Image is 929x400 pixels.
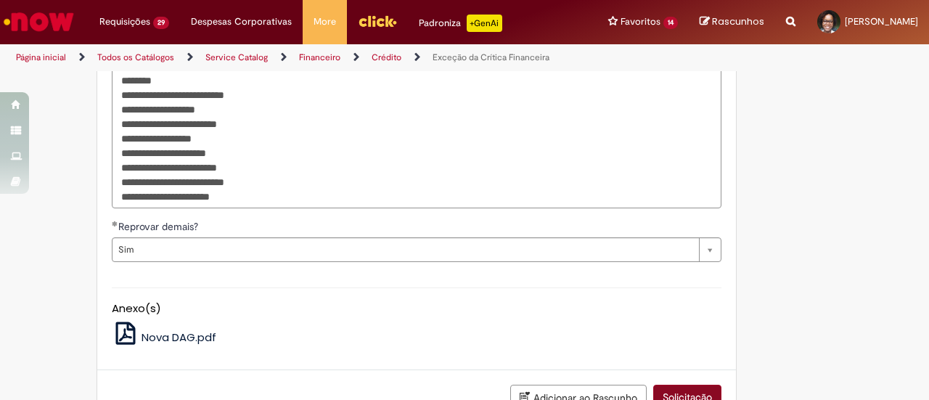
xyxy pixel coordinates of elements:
[433,52,549,63] a: Exceção da Crítica Financeira
[16,52,66,63] a: Página inicial
[663,17,678,29] span: 14
[621,15,660,29] span: Favoritos
[118,220,201,233] span: Reprovar demais?
[419,15,502,32] div: Padroniza
[99,15,150,29] span: Requisições
[358,10,397,32] img: click_logo_yellow_360x200.png
[11,44,608,71] ul: Trilhas de página
[845,15,918,28] span: [PERSON_NAME]
[700,15,764,29] a: Rascunhos
[314,15,336,29] span: More
[97,52,174,63] a: Todos os Catálogos
[112,330,217,345] a: Nova DAG.pdf
[1,7,76,36] img: ServiceNow
[372,52,401,63] a: Crédito
[118,238,692,261] span: Sim
[712,15,764,28] span: Rascunhos
[142,330,216,345] span: Nova DAG.pdf
[299,52,340,63] a: Financeiro
[112,68,721,208] textarea: Descrição
[467,15,502,32] p: +GenAi
[112,221,118,226] span: Obrigatório Preenchido
[153,17,169,29] span: 29
[205,52,268,63] a: Service Catalog
[191,15,292,29] span: Despesas Corporativas
[112,303,721,315] h5: Anexo(s)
